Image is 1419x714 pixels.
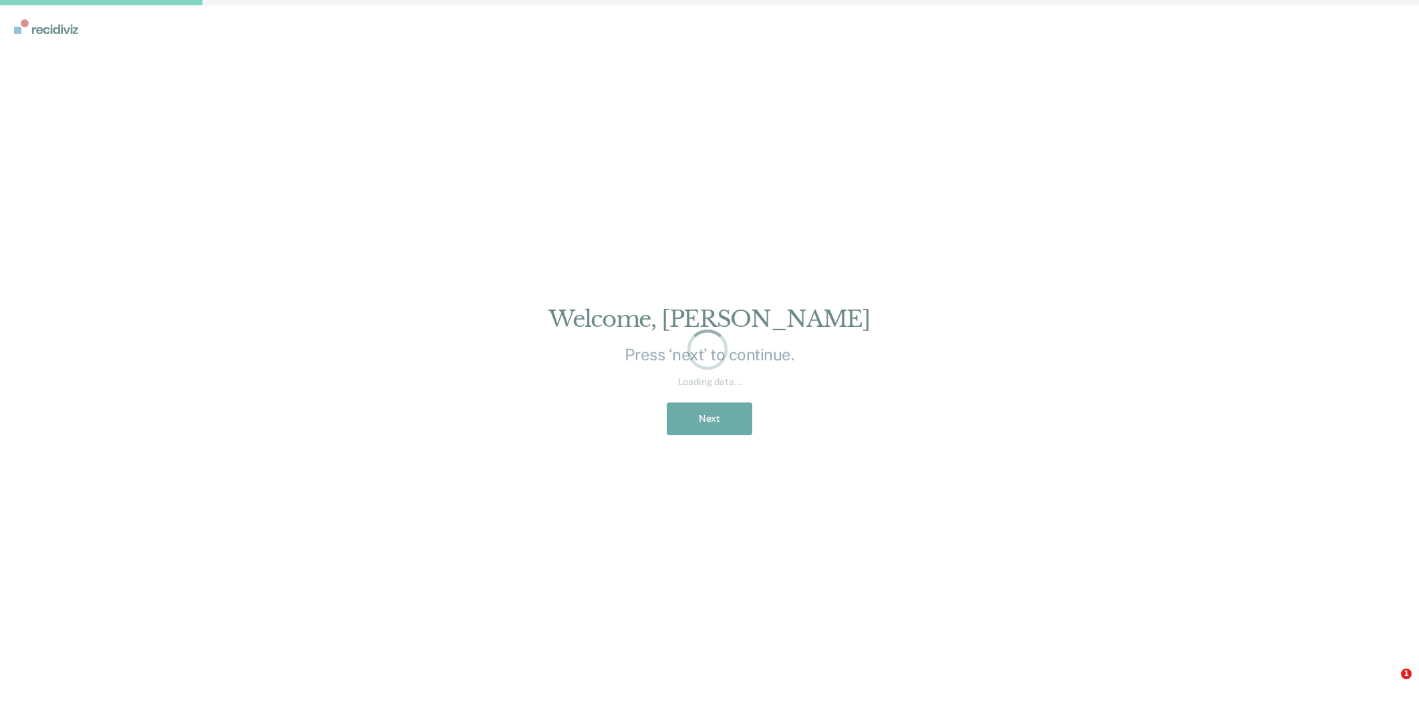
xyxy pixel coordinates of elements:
[1401,669,1412,679] span: 1
[1374,669,1406,701] iframe: Intercom live chat
[14,19,78,34] img: Recidiviz
[548,344,870,365] p: Press ‘next’ to continue.
[667,402,752,435] button: Next
[11,5,82,48] a: Go to Recidiviz Home
[548,306,870,333] h1: Welcome, [PERSON_NAME]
